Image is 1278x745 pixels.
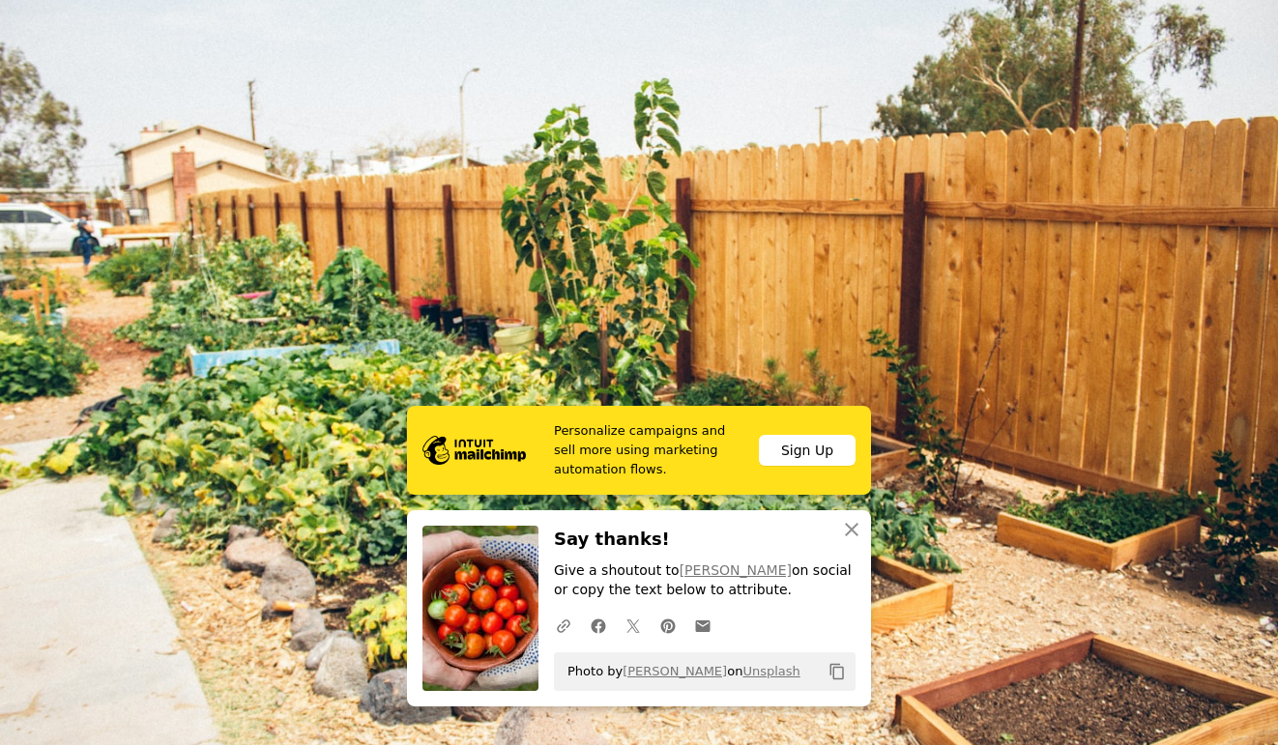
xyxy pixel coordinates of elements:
[422,436,526,465] img: file-1690386555781-336d1949dad1image
[821,655,854,688] button: Copy to clipboard
[651,606,685,645] a: Share on Pinterest
[685,606,720,645] a: Share over email
[407,406,871,495] a: Personalize campaigns and sell more using marketing automation flows.Sign Up
[759,435,856,466] div: Sign Up
[616,606,651,645] a: Share on Twitter
[680,562,792,578] a: [PERSON_NAME]
[554,421,743,479] span: Personalize campaigns and sell more using marketing automation flows.
[554,561,856,600] p: Give a shoutout to on social or copy the text below to attribute.
[581,606,616,645] a: Share on Facebook
[554,526,856,554] h3: Say thanks!
[742,664,799,678] a: Unsplash
[623,664,727,678] a: [PERSON_NAME]
[558,656,800,687] span: Photo by on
